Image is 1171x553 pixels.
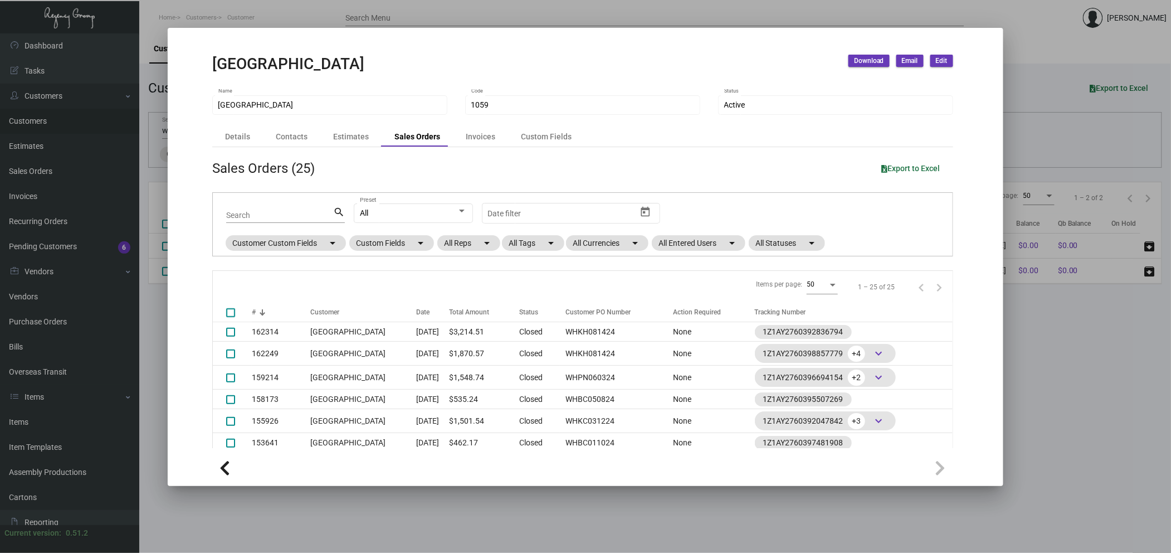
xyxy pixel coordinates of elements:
[725,236,739,250] mat-icon: arrow_drop_down
[252,433,310,453] td: 153641
[763,437,843,449] div: 1Z1AY2760397481908
[212,158,315,178] div: Sales Orders (25)
[519,409,560,433] td: Closed
[749,235,825,251] mat-chip: All Statuses
[252,307,310,317] div: #
[763,345,887,362] div: 1Z1AY2760398857779
[252,409,310,433] td: 155926
[416,390,449,409] td: [DATE]
[252,322,310,342] td: 162314
[416,322,449,342] td: [DATE]
[807,280,814,288] span: 50
[519,307,538,317] div: Status
[930,55,953,67] button: Edit
[674,307,755,317] div: Action Required
[226,235,346,251] mat-chip: Customer Custom Fields
[310,307,339,317] div: Customer
[212,55,364,74] h2: [GEOGRAPHIC_DATA]
[805,236,818,250] mat-icon: arrow_drop_down
[872,347,886,360] span: keyboard_arrow_down
[333,131,369,143] div: Estimates
[674,390,755,409] td: None
[854,56,884,66] span: Download
[896,55,924,67] button: Email
[872,158,949,178] button: Export to Excel
[449,307,489,317] div: Total Amount
[349,235,434,251] mat-chip: Custom Fields
[310,322,416,342] td: [GEOGRAPHIC_DATA]
[560,322,674,342] td: WHKH081424
[480,236,494,250] mat-icon: arrow_drop_down
[674,322,755,342] td: None
[858,282,895,292] div: 1 – 25 of 25
[416,409,449,433] td: [DATE]
[310,433,416,453] td: [GEOGRAPHIC_DATA]
[449,322,519,342] td: $3,214.51
[416,342,449,366] td: [DATE]
[566,235,648,251] mat-chip: All Currencies
[310,390,416,409] td: [GEOGRAPHIC_DATA]
[848,346,865,362] span: +4
[807,281,838,289] mat-select: Items per page:
[674,409,755,433] td: None
[416,433,449,453] td: [DATE]
[881,164,940,173] span: Export to Excel
[519,342,560,366] td: Closed
[565,307,674,317] div: Customer PO Number
[674,307,721,317] div: Action Required
[560,366,674,390] td: WHPN060324
[902,56,918,66] span: Email
[4,527,61,539] div: Current version:
[763,394,843,405] div: 1Z1AY2760395507269
[674,433,755,453] td: None
[531,209,604,218] input: End date
[565,307,631,317] div: Customer PO Number
[252,366,310,390] td: 159214
[416,366,449,390] td: [DATE]
[936,56,948,66] span: Edit
[519,433,560,453] td: Closed
[848,413,865,429] span: +3
[674,366,755,390] td: None
[360,208,368,217] span: All
[394,131,440,143] div: Sales Orders
[449,433,519,453] td: $462.17
[628,236,642,250] mat-icon: arrow_drop_down
[252,390,310,409] td: 158173
[449,307,519,317] div: Total Amount
[487,209,522,218] input: Start date
[636,203,654,221] button: Open calendar
[310,366,416,390] td: [GEOGRAPHIC_DATA]
[225,131,250,143] div: Details
[763,326,843,338] div: 1Z1AY2760392836794
[333,206,345,219] mat-icon: search
[502,235,564,251] mat-chip: All Tags
[276,131,308,143] div: Contacts
[519,366,560,390] td: Closed
[544,236,558,250] mat-icon: arrow_drop_down
[416,307,449,317] div: Date
[519,307,560,317] div: Status
[756,279,802,289] div: Items per page:
[310,409,416,433] td: [GEOGRAPHIC_DATA]
[521,131,572,143] div: Custom Fields
[66,527,88,539] div: 0.51.2
[652,235,745,251] mat-chip: All Entered Users
[674,342,755,366] td: None
[449,342,519,366] td: $1,870.57
[913,278,930,296] button: Previous page
[252,342,310,366] td: 162249
[519,322,560,342] td: Closed
[763,413,887,429] div: 1Z1AY2760392047842
[449,366,519,390] td: $1,548.74
[326,236,339,250] mat-icon: arrow_drop_down
[848,370,865,386] span: +2
[437,235,500,251] mat-chip: All Reps
[449,409,519,433] td: $1,501.54
[872,371,886,384] span: keyboard_arrow_down
[252,307,256,317] div: #
[560,433,674,453] td: WHBC011024
[560,390,674,409] td: WHBC050824
[930,278,948,296] button: Next page
[449,390,519,409] td: $535.24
